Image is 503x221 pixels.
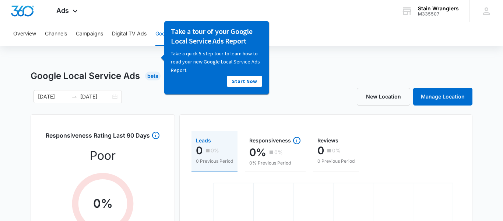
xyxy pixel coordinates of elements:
[211,148,219,153] p: 0%
[418,6,459,11] div: account name
[249,146,266,158] p: 0%
[12,6,103,25] h3: Take a tour of your Google Local Service Ads Report
[71,94,77,100] span: swap-right
[68,55,103,66] a: Start Now
[76,22,103,46] button: Campaigns
[155,22,217,46] button: Google Local Service Ads
[90,147,116,165] p: Poor
[31,69,140,83] h1: Google Local Service Ads
[196,145,203,156] p: 0
[196,158,233,165] p: 0 Previous Period
[249,160,301,166] p: 0% Previous Period
[317,158,355,165] p: 0 Previous Period
[56,7,69,14] span: Ads
[249,136,301,145] div: Responsiveness
[413,88,472,106] a: Manage Location
[80,93,111,101] input: End date
[332,148,341,153] p: 0%
[38,93,68,101] input: Start date
[317,138,355,143] div: Reviews
[357,88,410,106] a: New Location
[145,72,161,80] div: Beta
[93,195,113,213] p: 0 %
[71,94,77,100] span: to
[418,11,459,17] div: account id
[274,150,283,155] p: 0%
[112,22,147,46] button: Digital TV Ads
[46,131,150,144] h3: Responsiveness Rating Last 90 Days
[45,22,67,46] button: Channels
[196,138,233,143] div: Leads
[13,22,36,46] button: Overview
[317,145,324,156] p: 0
[12,28,103,53] p: Take a quick 5-step tour to learn how to read your new Google Local Service Ads Report.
